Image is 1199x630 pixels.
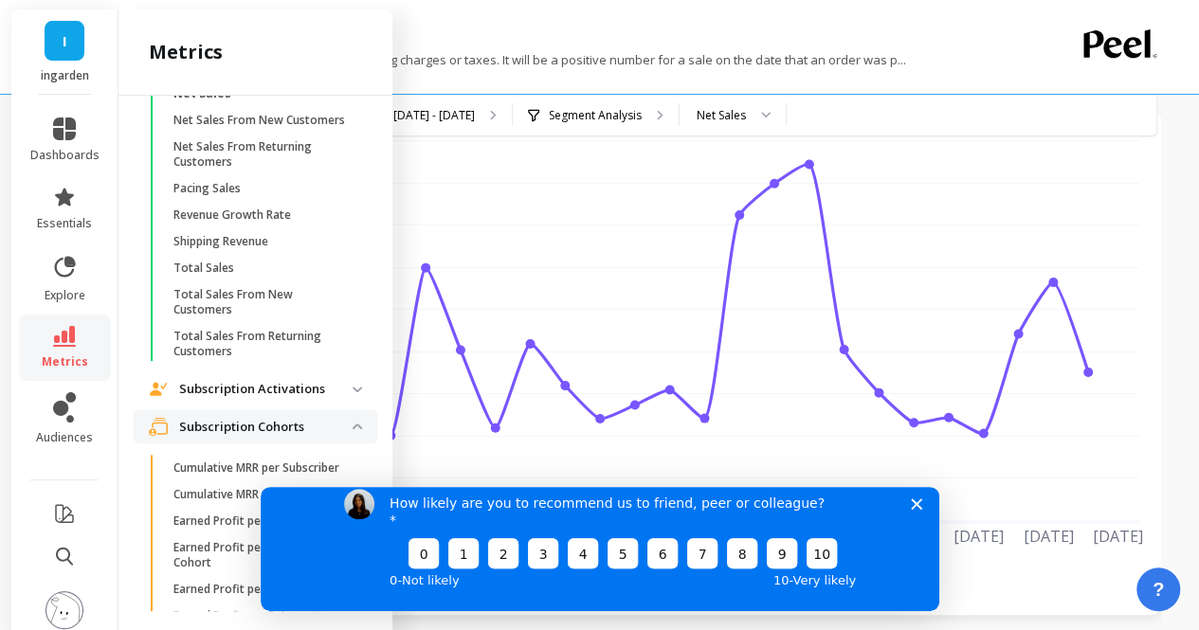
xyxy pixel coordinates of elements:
[36,430,93,445] span: audiences
[173,139,354,170] p: Net Sales From Returning Customers
[179,418,353,437] p: Subscription Cohorts
[179,380,353,399] p: Subscription Activations
[261,487,939,611] iframe: Survey by Kateryna from Peel
[173,181,241,196] p: Pacing Sales
[149,382,168,395] img: navigation item icon
[173,487,350,502] p: Cumulative MRR per Subscription
[173,460,339,476] p: Cumulative MRR per Subscriber
[37,216,92,231] span: essentials
[173,513,325,529] p: Earned Profit per Subscriber
[45,288,85,303] span: explore
[353,423,362,429] img: down caret icon
[1136,567,1180,611] button: ?
[173,329,354,359] p: Total Sales From Returning Customers
[353,387,362,392] img: down caret icon
[173,261,234,276] p: Total Sales
[697,106,746,124] div: Net Sales
[30,148,100,163] span: dashboards
[549,108,642,123] p: Segment Analysis
[173,207,291,223] p: Revenue Growth Rate
[149,39,223,65] h2: metrics
[173,540,354,570] p: Earned Profit per Subscribers Cohort
[42,354,88,369] span: metrics
[149,417,168,436] img: navigation item icon
[173,287,354,317] p: Total Sales From New Customers
[173,234,268,249] p: Shipping Revenue
[63,30,67,52] span: I
[159,51,906,68] p: Net sales does not include shipping charges or taxes. It will be a positive number for a sale on ...
[173,113,345,128] p: Net Sales From New Customers
[1153,576,1164,603] span: ?
[173,582,336,597] p: Earned Profit per Subscription
[45,591,83,629] img: profile picture
[30,68,100,83] p: ingarden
